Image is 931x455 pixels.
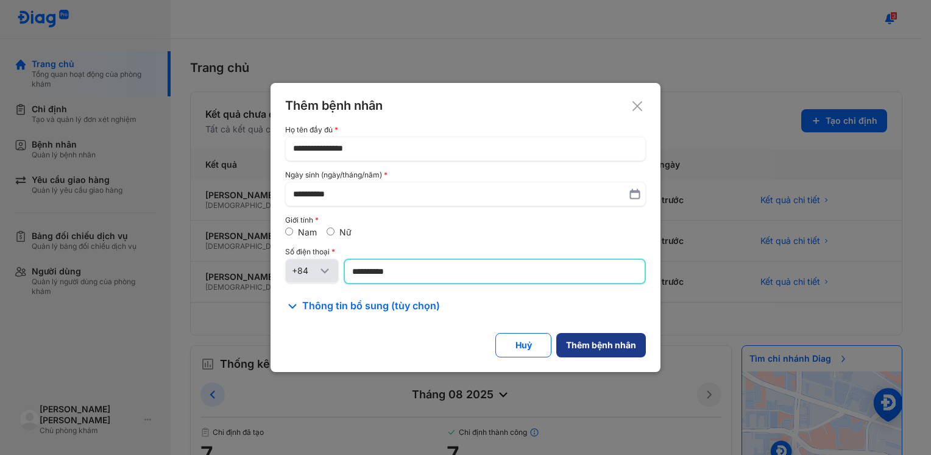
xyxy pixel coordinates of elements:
[285,248,646,256] div: Số điện thoại
[495,333,551,357] button: Huỷ
[285,171,646,179] div: Ngày sinh (ngày/tháng/năm)
[556,333,646,357] button: Thêm bệnh nhân
[285,216,646,224] div: Giới tính
[285,126,646,134] div: Họ tên đầy đủ
[339,227,352,237] label: Nữ
[566,340,636,351] div: Thêm bệnh nhân
[292,265,317,276] div: +84
[302,299,440,313] span: Thông tin bổ sung (tùy chọn)
[285,98,646,113] div: Thêm bệnh nhân
[298,227,317,237] label: Nam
